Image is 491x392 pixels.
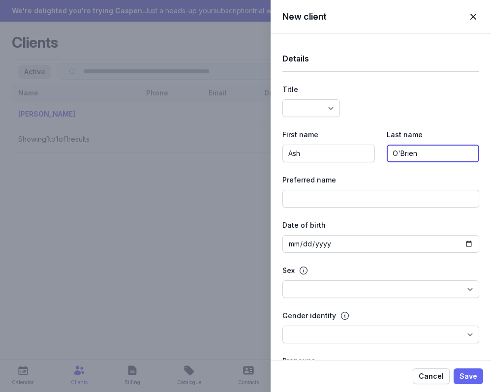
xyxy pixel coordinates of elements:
[282,84,340,95] div: Title
[454,368,483,384] button: Save
[419,370,444,382] span: Cancel
[387,129,479,141] div: Last name
[282,174,479,186] div: Preferred name
[413,368,450,384] button: Cancel
[282,265,295,276] div: Sex
[282,11,327,23] h2: New client
[282,52,479,65] h1: Details
[282,129,375,141] div: First name
[282,310,336,322] div: Gender identity
[282,355,315,367] div: Pronouns
[460,370,477,382] span: Save
[282,219,479,231] div: Date of birth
